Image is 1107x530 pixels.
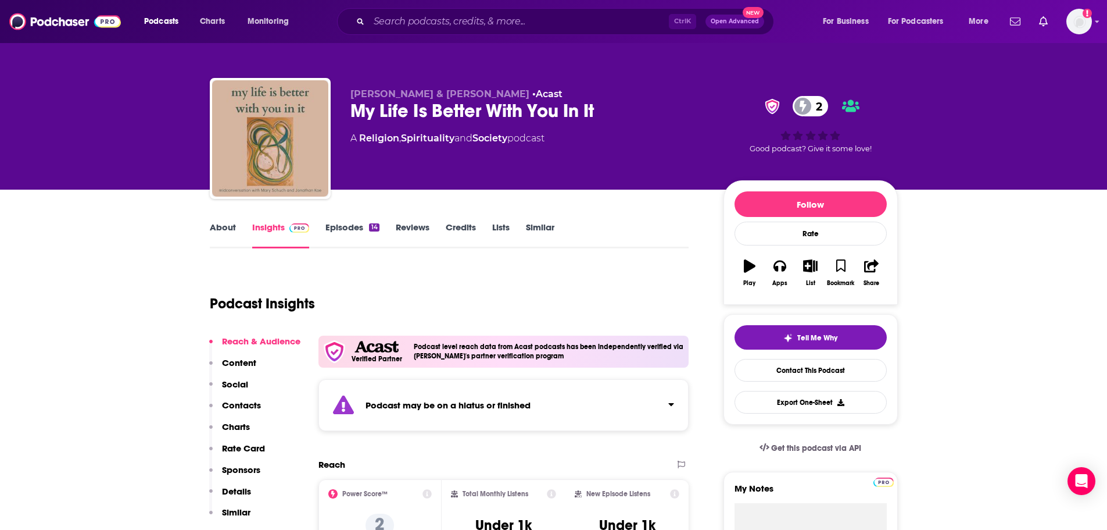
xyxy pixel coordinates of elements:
[354,341,399,353] img: Acast
[735,325,887,350] button: tell me why sparkleTell Me Why
[454,133,472,144] span: and
[414,343,685,360] h4: Podcast level reach data from Acast podcasts has been independently verified via [PERSON_NAME]'s ...
[856,252,886,294] button: Share
[348,8,785,35] div: Search podcasts, credits, & more...
[735,191,887,217] button: Follow
[743,280,755,287] div: Play
[9,10,121,33] img: Podchaser - Follow, Share and Rate Podcasts
[888,13,944,30] span: For Podcasters
[1005,12,1025,31] a: Show notifications dropdown
[222,379,248,390] p: Social
[209,379,248,400] button: Social
[396,222,429,248] a: Reviews
[797,333,837,343] span: Tell Me Why
[806,280,815,287] div: List
[209,464,260,486] button: Sponsors
[325,222,379,248] a: Episodes14
[222,507,250,518] p: Similar
[723,88,898,161] div: verified Badge2Good podcast? Give it some love!
[318,379,689,431] section: Click to expand status details
[399,133,401,144] span: ,
[212,80,328,197] img: My Life Is Better With You In It
[463,490,528,498] h2: Total Monthly Listens
[222,357,256,368] p: Content
[536,88,563,99] a: Acast
[342,490,388,498] h2: Power Score™
[369,12,669,31] input: Search podcasts, credits, & more...
[210,222,236,248] a: About
[252,222,310,248] a: InsightsPodchaser Pro
[1083,9,1092,18] svg: Add a profile image
[350,131,544,145] div: A podcast
[735,252,765,294] button: Play
[532,88,563,99] span: •
[743,7,764,18] span: New
[222,443,265,454] p: Rate Card
[210,295,315,312] h1: Podcast Insights
[526,222,554,248] a: Similar
[446,222,476,248] a: Credits
[793,96,828,116] a: 2
[795,252,825,294] button: List
[705,15,764,29] button: Open AdvancedNew
[961,12,1003,31] button: open menu
[209,507,250,528] button: Similar
[864,280,879,287] div: Share
[200,13,225,30] span: Charts
[750,144,872,153] span: Good podcast? Give it some love!
[209,486,251,507] button: Details
[239,12,304,31] button: open menu
[669,14,696,29] span: Ctrl K
[827,280,854,287] div: Bookmark
[772,280,787,287] div: Apps
[209,336,300,357] button: Reach & Audience
[318,459,345,470] h2: Reach
[1067,467,1095,495] div: Open Intercom Messenger
[401,133,454,144] a: Spirituality
[880,12,961,31] button: open menu
[144,13,178,30] span: Podcasts
[711,19,759,24] span: Open Advanced
[359,133,399,144] a: Religion
[192,12,232,31] a: Charts
[826,252,856,294] button: Bookmark
[323,340,346,363] img: verfied icon
[586,490,650,498] h2: New Episode Listens
[492,222,510,248] a: Lists
[350,88,529,99] span: [PERSON_NAME] & [PERSON_NAME]
[735,359,887,382] a: Contact This Podcast
[248,13,289,30] span: Monitoring
[209,400,261,421] button: Contacts
[352,355,402,362] h5: Verified Partner
[366,400,531,411] strong: Podcast may be on a hiatus or finished
[823,13,869,30] span: For Business
[209,357,256,379] button: Content
[735,222,887,246] div: Rate
[472,133,507,144] a: Society
[771,443,861,453] span: Get this podcast via API
[735,483,887,503] label: My Notes
[873,476,894,487] a: Pro website
[873,478,894,487] img: Podchaser Pro
[765,252,795,294] button: Apps
[969,13,988,30] span: More
[735,391,887,414] button: Export One-Sheet
[289,223,310,233] img: Podchaser Pro
[222,421,250,432] p: Charts
[136,12,194,31] button: open menu
[222,464,260,475] p: Sponsors
[1066,9,1092,34] img: User Profile
[1066,9,1092,34] button: Show profile menu
[1034,12,1052,31] a: Show notifications dropdown
[222,336,300,347] p: Reach & Audience
[369,223,379,232] div: 14
[815,12,883,31] button: open menu
[209,421,250,443] button: Charts
[209,443,265,464] button: Rate Card
[750,434,871,463] a: Get this podcast via API
[804,96,828,116] span: 2
[222,486,251,497] p: Details
[783,333,793,343] img: tell me why sparkle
